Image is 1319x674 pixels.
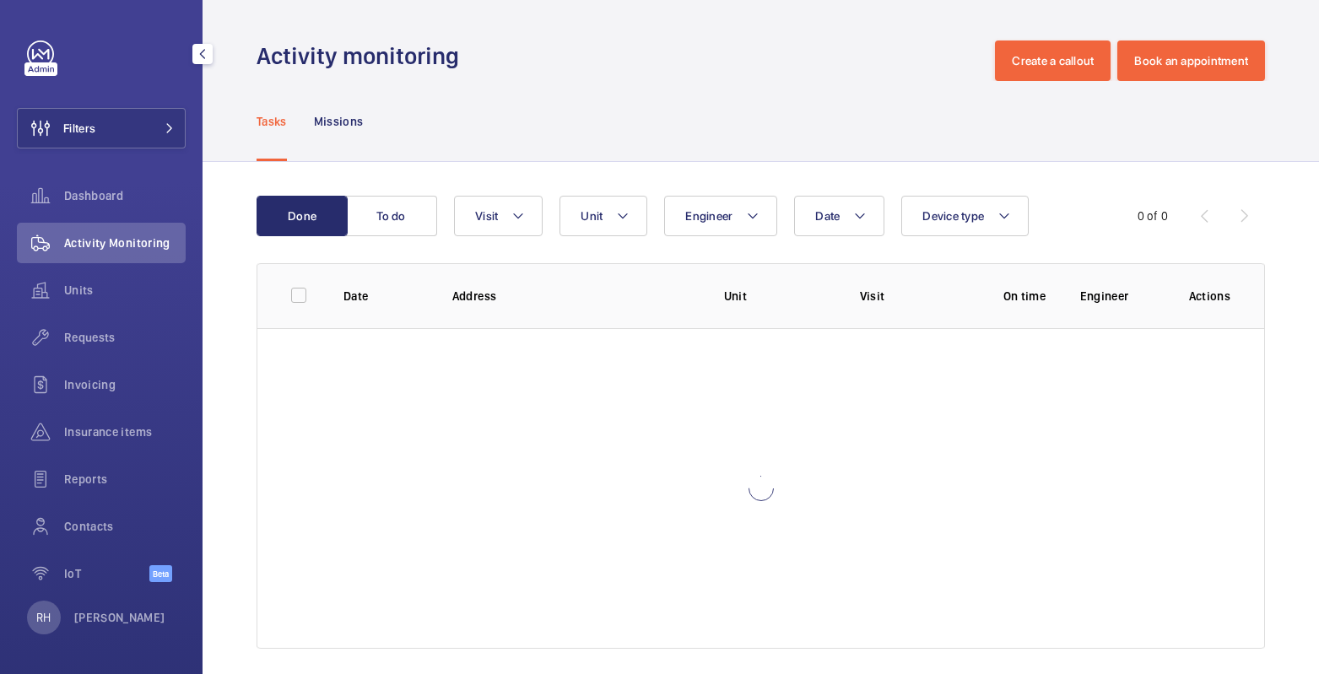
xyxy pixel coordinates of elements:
button: Device type [901,196,1029,236]
button: Done [257,196,348,236]
span: Units [64,282,186,299]
span: Unit [581,209,603,223]
p: Visit [860,288,969,305]
span: Requests [64,329,186,346]
span: Invoicing [64,376,186,393]
p: Engineer [1080,288,1162,305]
p: Unit [724,288,833,305]
h1: Activity monitoring [257,40,469,72]
p: Missions [314,113,364,130]
button: Filters [17,108,186,148]
span: Beta [149,565,172,582]
button: To do [346,196,437,236]
p: Tasks [257,113,287,130]
button: Date [794,196,884,236]
button: Unit [559,196,647,236]
span: Activity Monitoring [64,235,186,251]
p: On time [996,288,1053,305]
span: IoT [64,565,149,582]
span: Engineer [685,209,732,223]
span: Visit [475,209,498,223]
p: RH [36,609,51,626]
div: 0 of 0 [1138,208,1168,224]
button: Create a callout [995,40,1111,81]
p: [PERSON_NAME] [74,609,165,626]
p: Address [452,288,697,305]
button: Book an appointment [1117,40,1265,81]
span: Contacts [64,518,186,535]
span: Dashboard [64,187,186,204]
button: Engineer [664,196,777,236]
span: Reports [64,471,186,488]
p: Actions [1189,288,1230,305]
span: Date [815,209,840,223]
span: Device type [922,209,984,223]
span: Insurance items [64,423,186,440]
button: Visit [454,196,543,236]
p: Date [343,288,425,305]
span: Filters [63,120,95,137]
